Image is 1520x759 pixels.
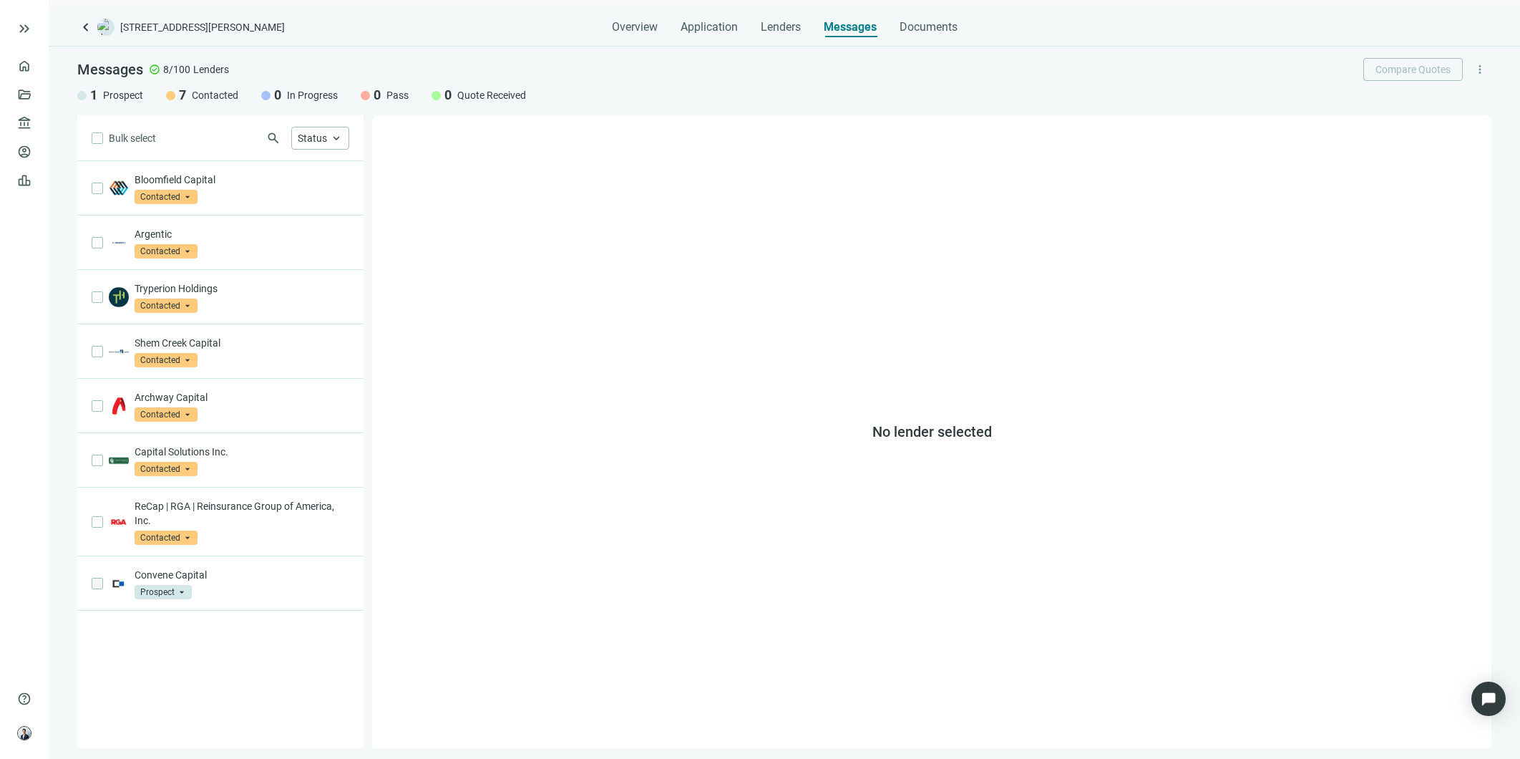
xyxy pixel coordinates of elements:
p: Argentic [135,227,349,241]
span: Contacted [135,353,198,367]
p: Bloomfield Capital [135,173,349,187]
span: Contacted [135,299,198,313]
span: Status [298,132,327,144]
span: Lenders [193,62,229,77]
p: Convene Capital [135,568,349,582]
img: 31c32400-31ef-4cfb-b5cf-71df2757d258 [109,574,129,594]
span: Overview [612,20,658,34]
span: help [17,692,31,706]
img: 415133d3-aa46-4756-b3af-560e70600fb2.png [109,450,129,470]
span: In Progress [287,88,338,102]
span: more_vert [1473,63,1486,76]
span: [STREET_ADDRESS][PERSON_NAME] [120,20,285,34]
img: 37bf931d-942b-4e44-99fb-0f8919a1c81a [109,396,129,416]
span: Contacted [135,190,198,204]
span: Quote Received [457,88,526,102]
button: keyboard_double_arrow_right [16,20,33,37]
span: Documents [900,20,958,34]
img: avatar [18,727,31,740]
span: Bulk select [109,130,156,146]
span: Prospect [135,585,192,599]
span: Contacted [135,531,198,545]
span: Messages [77,61,143,78]
span: 0 [274,87,281,104]
span: account_balance [17,116,27,130]
img: 8f46ff4e-3980-47c9-8f89-c6462f6ea58f [109,512,129,532]
span: Prospect [103,88,143,102]
span: Contacted [192,88,238,102]
p: Archway Capital [135,390,349,405]
span: 8/100 [163,62,190,77]
img: ecea4647-36fe-4e82-8aab-6937313b83ac [109,287,129,307]
span: Application [681,20,738,34]
p: Capital Solutions Inc. [135,445,349,459]
div: Open Intercom Messenger [1471,682,1506,716]
span: Messages [824,20,877,34]
span: Contacted [135,244,198,258]
img: deal-logo [97,19,115,36]
span: check_circle [149,64,160,75]
span: search [266,131,281,145]
img: a66782bd-e828-413a-8d75-a3fa46026ad3 [109,342,129,362]
span: 0 [374,87,381,104]
span: Contacted [135,407,198,422]
span: Pass [386,88,409,102]
button: more_vert [1468,58,1491,81]
img: 551c5464-61c6-45c0-929c-7ab44fa3cd90 [109,178,129,198]
span: Lenders [761,20,801,34]
span: keyboard_arrow_up [330,132,343,145]
span: Contacted [135,462,198,476]
img: c7652aa0-7a0e-4b45-9ad1-551f88ce4c3e [109,233,129,253]
div: No lender selected [372,115,1491,748]
button: Compare Quotes [1363,58,1463,81]
p: ReCap | RGA | Reinsurance Group of America, Inc. [135,499,349,528]
a: keyboard_arrow_left [77,19,94,36]
span: 0 [444,87,452,104]
p: Tryperion Holdings [135,281,349,296]
span: 7 [179,87,186,104]
span: 1 [90,87,97,104]
p: Shem Creek Capital [135,336,349,350]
